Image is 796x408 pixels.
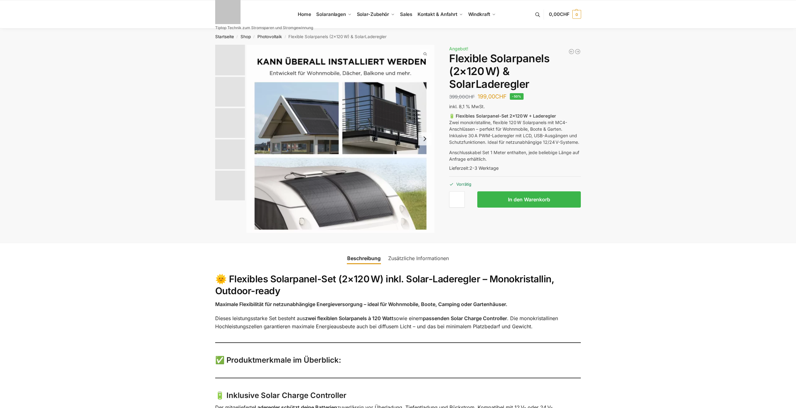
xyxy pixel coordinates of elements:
bdi: 199,00 [478,93,507,100]
h3: 🔋 Inklusive Solar Charge Controller [215,390,581,401]
p: Anschlusskabel Set 1 Meter enthalten, jede beliebige Länge auf Anfrage erhältlich. [449,149,581,162]
img: Flexibles Solarmodul 120 watt [215,77,245,107]
nav: Breadcrumb [204,28,592,45]
span: Solar-Zubehör [357,11,389,17]
strong: passenden Solar Charge Controller [423,315,507,321]
span: -50% [510,93,524,100]
span: Lieferzeit: [449,165,499,171]
span: Solaranlagen [316,11,346,17]
input: Produktmenge [449,191,465,208]
span: inkl. 8,1 % MwSt. [449,104,485,109]
span: 0,00 [549,11,569,17]
p: Tiptop Technik zum Stromsparen und Stromgewinnung [215,26,313,30]
p: Vorrätig [449,176,581,187]
span: CHF [560,11,570,17]
span: CHF [465,94,475,100]
strong: zwei flexiblen Solarpanels à 120 Watt [305,315,393,321]
span: Windkraft [468,11,490,17]
h1: Flexible Solarpanels (2×120 W) & SolarLaderegler [449,52,581,90]
span: CHF [495,93,507,100]
h2: 🌞 Flexibles Solarpanel-Set (2×120 W) inkl. Solar-Laderegler – Monokristallin, Outdoor-ready [215,273,581,297]
p: Zwei monokristalline, flexible 120 W Solarpanels mit MC4-Anschlüssen – perfekt für Wohnmobile, Bo... [449,113,581,145]
a: Flexible Solar Module für Wohnmobile Camping Balkons l960 9 [246,45,435,233]
img: Flexibel in allen Bereichen [215,171,245,200]
span: / [251,34,257,39]
img: Flexibel unendlich viele Einsatzmöglichkeiten [215,108,245,138]
span: / [282,34,288,39]
a: Zusätzliche Informationen [384,251,453,266]
a: Shop [241,34,251,39]
p: Dieses leistungsstarke Set besteht aus sowie einem . Die monokristallinen Hochleistungszellen gar... [215,315,581,330]
a: Balkonkraftwerk 890/600 Watt bificial Glas/Glas [568,48,575,55]
button: In den Warenkorb [477,191,581,208]
a: Photovoltaik [257,34,282,39]
a: Solar-Zubehör [354,0,397,28]
a: Startseite [215,34,234,39]
a: 0,00CHF 0 [549,5,581,24]
span: / [234,34,241,39]
span: Kontakt & Anfahrt [418,11,457,17]
span: Sales [400,11,413,17]
img: Flexible Solar Module [246,45,435,233]
a: Beschreibung [343,251,384,266]
span: 0 [572,10,581,19]
span: 2-3 Werktage [469,165,499,171]
a: Sales [397,0,415,28]
a: Windkraft [465,0,498,28]
img: Flexible Solar Module [215,45,245,75]
a: Balkonkraftwerk 1780 Watt mit 4 KWh Zendure Batteriespeicher Notstrom fähig [575,48,581,55]
h3: ✅ Produktmerkmale im Überblick: [215,355,581,366]
bdi: 399,00 [449,94,475,100]
button: Next slide [418,132,431,145]
a: Solaranlagen [314,0,354,28]
span: Angebot! [449,46,468,51]
strong: Maximale Flexibilität für netzunabhängige Energieversorgung – ideal für Wohnmobile, Boote, Campin... [215,301,507,307]
a: Kontakt & Anfahrt [415,0,465,28]
strong: 🔋 Flexibles Solarpanel-Set 2×120 W + Laderegler [449,113,556,118]
img: s-l1600 (4) [215,139,245,169]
